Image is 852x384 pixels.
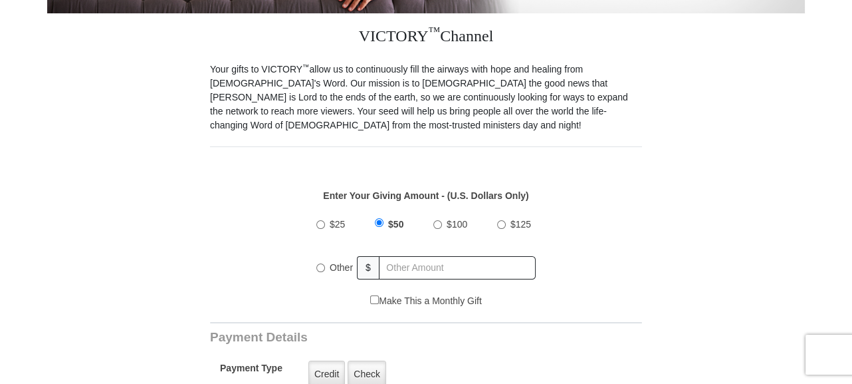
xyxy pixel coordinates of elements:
sup: ™ [302,63,310,71]
sup: ™ [429,25,441,38]
p: Your gifts to VICTORY allow us to continuously fill the airways with hope and healing from [DEMOG... [210,63,642,132]
input: Make This a Monthly Gift [370,295,379,304]
span: $100 [447,219,467,230]
h5: Payment Type [220,363,282,381]
input: Other Amount [379,256,536,280]
h3: Payment Details [210,330,549,345]
span: $125 [510,219,531,230]
span: Other [330,262,353,273]
h3: VICTORY Channel [210,13,642,63]
span: $50 [388,219,403,230]
label: Make This a Monthly Gift [370,294,482,308]
strong: Enter Your Giving Amount - (U.S. Dollars Only) [323,190,528,201]
span: $ [357,256,379,280]
span: $25 [330,219,345,230]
